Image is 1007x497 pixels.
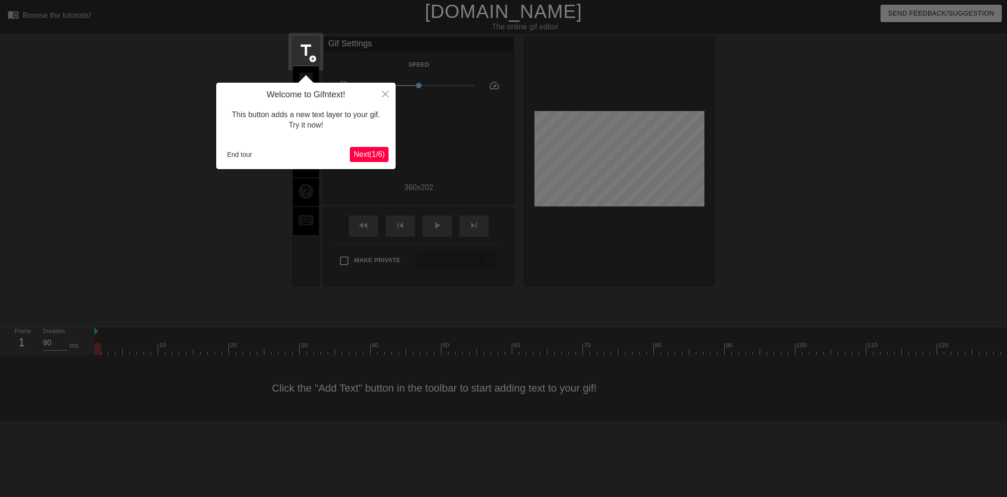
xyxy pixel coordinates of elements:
button: Next [350,147,389,162]
h4: Welcome to Gifntext! [223,90,389,100]
span: Next ( 1 / 6 ) [354,150,385,158]
button: Close [375,83,396,104]
div: This button adds a new text layer to your gif. Try it now! [223,100,389,140]
button: End tour [223,147,256,162]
